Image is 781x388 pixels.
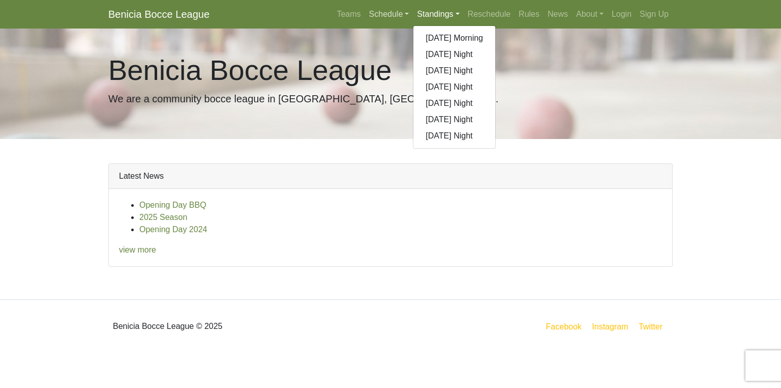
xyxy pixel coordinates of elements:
a: About [572,4,608,24]
a: [DATE] Night [413,95,495,112]
a: Login [608,4,636,24]
p: We are a community bocce league in [GEOGRAPHIC_DATA], [GEOGRAPHIC_DATA]. [108,91,673,106]
a: view more [119,245,156,254]
a: Facebook [544,320,584,333]
a: [DATE] Night [413,112,495,128]
a: 2025 Season [139,213,187,221]
a: Standings [413,4,463,24]
a: Sign Up [636,4,673,24]
a: Instagram [590,320,630,333]
a: Twitter [637,320,671,333]
h1: Benicia Bocce League [108,53,673,87]
a: Rules [515,4,544,24]
a: [DATE] Morning [413,30,495,46]
a: Schedule [365,4,413,24]
div: Latest News [109,164,672,189]
a: [DATE] Night [413,79,495,95]
a: Opening Day BBQ [139,201,206,209]
a: Teams [333,4,365,24]
a: [DATE] Night [413,128,495,144]
a: [DATE] Night [413,46,495,63]
a: News [544,4,572,24]
div: Benicia Bocce League © 2025 [101,308,390,345]
div: Standings [413,25,496,149]
a: Opening Day 2024 [139,225,207,234]
a: Reschedule [464,4,515,24]
a: [DATE] Night [413,63,495,79]
a: Benicia Bocce League [108,4,209,24]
